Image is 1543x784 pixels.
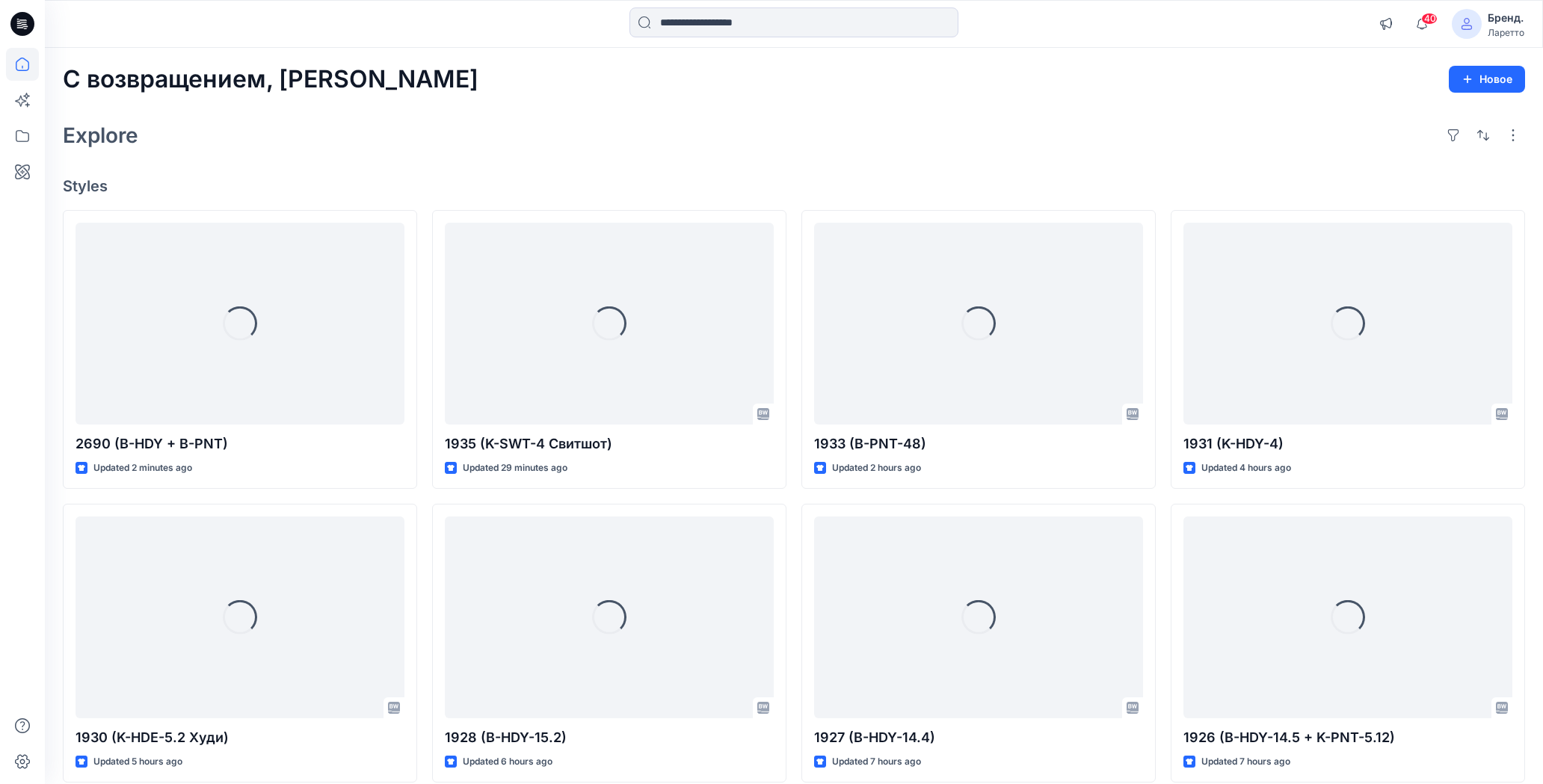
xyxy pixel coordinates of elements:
[1183,433,1512,454] p: 1931 (K-HDY-4)
[1461,18,1473,30] svg: avatar
[63,177,1525,195] h4: Styles
[445,727,774,748] p: 1928 (B-HDY-15.2)
[445,433,774,454] p: 1935 (K-SWT-4 Свитшот)
[76,727,404,748] p: 1930 (K-HDE-5.2 Худи)
[1421,13,1438,25] span: 40
[463,754,552,770] p: Updated 6 hours ago
[1488,27,1524,38] ya-tr-span: Ларетто
[463,460,567,476] p: Updated 29 minutes ago
[1183,727,1512,748] p: 1926 (B-HDY-14.5 + K-PNT-5.12)
[814,433,1143,454] p: 1933 (B-PNT-48)
[93,460,192,476] p: Updated 2 minutes ago
[1201,460,1291,476] p: Updated 4 hours ago
[1488,11,1524,24] ya-tr-span: Бренд.
[832,460,921,476] p: Updated 2 hours ago
[832,754,921,770] p: Updated 7 hours ago
[63,123,138,147] h2: Explore
[93,754,182,770] p: Updated 5 hours ago
[1201,754,1290,770] p: Updated 7 hours ago
[814,727,1143,748] p: 1927 (B-HDY-14.4)
[63,64,478,93] ya-tr-span: С возвращением, [PERSON_NAME]
[1449,66,1525,93] button: Новое
[76,433,404,454] p: 2690 (B-HDY + B-PNT)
